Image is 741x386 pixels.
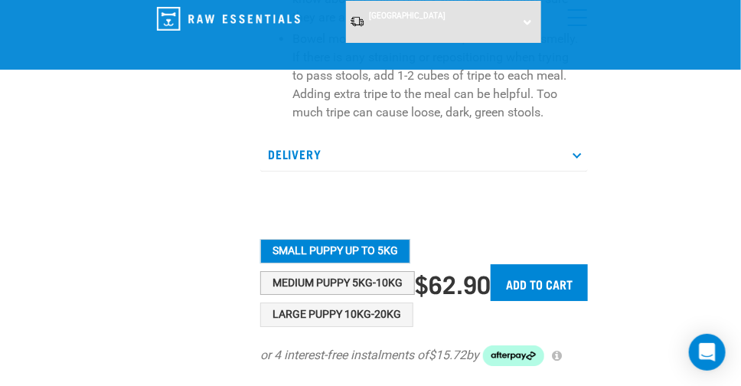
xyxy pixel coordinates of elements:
[483,345,544,367] img: Afterpay
[157,7,300,31] img: Raw Essentials Logo
[429,346,466,365] span: $15.72
[260,239,410,263] button: Small Puppy up to 5kg
[689,334,726,371] div: Open Intercom Messenger
[260,271,415,296] button: Medium Puppy 5kg-10kg
[350,15,365,28] img: van-moving.png
[260,303,413,327] button: Large Puppy 10kg-20kg
[491,264,588,301] input: Add to cart
[415,270,491,297] div: $62.90
[292,30,580,122] p: Bowel movements will be small, firm and less smelly. If there is any straining or repositioning w...
[260,345,588,367] div: or 4 interest-free instalments of by
[260,137,588,172] p: Delivery
[369,11,446,20] span: [GEOGRAPHIC_DATA]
